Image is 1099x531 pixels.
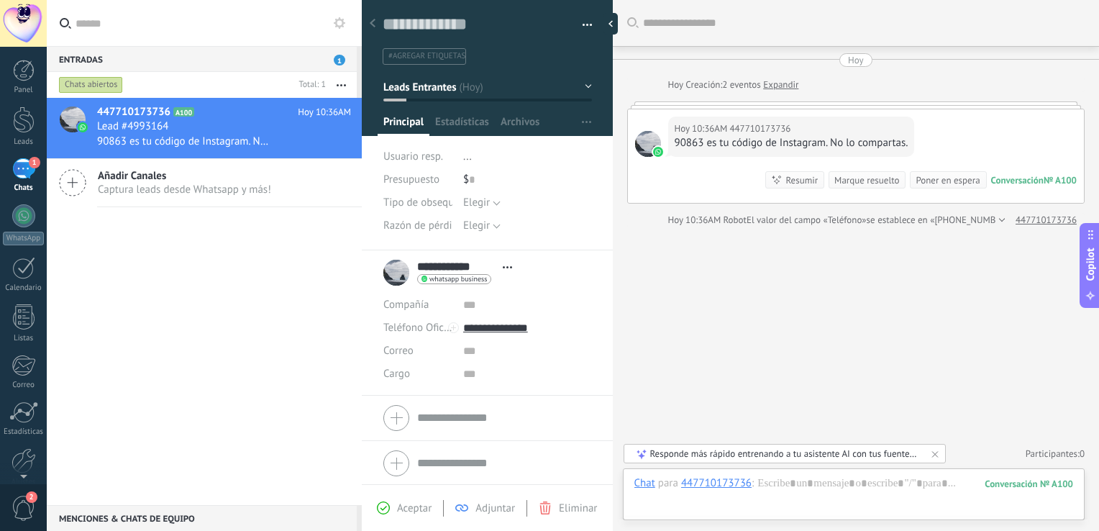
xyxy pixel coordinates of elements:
[635,131,661,157] span: 447710173736
[383,294,452,317] div: Compañía
[729,122,790,136] span: 447710173736
[1080,448,1085,460] span: 0
[722,78,760,92] span: 2 eventos
[383,150,443,163] span: Usuario resp.
[985,478,1073,490] div: 100
[26,491,37,503] span: 2
[383,321,458,335] span: Teléfono Oficina
[383,191,452,214] div: Tipo de obsequio
[752,476,754,491] span: :
[383,197,462,208] span: Tipo de obsequio
[1044,174,1077,186] div: № A100
[47,505,357,531] div: Menciones & Chats de equipo
[383,214,452,237] div: Razón de pérdida
[383,220,463,231] span: Razón de pérdida
[383,344,414,358] span: Correo
[834,173,899,187] div: Marque resuelto
[397,501,432,515] span: Aceptar
[97,135,272,148] span: 90863 es tu código de Instagram. No lo compartas.
[763,78,798,92] a: Expandir
[681,476,752,489] div: 447710173736
[47,46,357,72] div: Entradas
[785,173,818,187] div: Resumir
[383,115,424,136] span: Principal
[475,501,515,515] span: Adjuntar
[723,214,746,226] span: Robot
[668,213,724,227] div: Hoy 10:36AM
[991,174,1044,186] div: Conversación
[1016,213,1077,227] a: 447710173736
[463,150,472,163] span: ...
[383,317,452,340] button: Teléfono Oficina
[658,476,678,491] span: para
[1083,248,1098,281] span: Copilot
[334,55,345,65] span: 1
[298,105,351,119] span: Hoy 10:36AM
[98,169,271,183] span: Añadir Canales
[47,98,362,158] a: avataricon447710173736A100Hoy 10:36AMLead #499316490863 es tu código de Instagram. No lo compartas.
[1026,448,1085,460] a: Participantes:0
[650,448,921,460] div: Responde más rápido entrenando a tu asistente AI con tus fuentes de datos
[3,183,45,193] div: Chats
[388,51,465,61] span: #agregar etiquetas
[668,78,686,92] div: Hoy
[383,145,452,168] div: Usuario resp.
[173,107,194,117] span: A100
[916,173,980,187] div: Poner en espera
[848,53,864,67] div: Hoy
[463,168,591,191] div: $
[435,115,489,136] span: Estadísticas
[429,276,487,283] span: whatsapp business
[78,122,88,132] img: icon
[383,363,452,386] div: Cargo
[3,427,45,437] div: Estadísticas
[3,381,45,390] div: Correo
[3,86,45,95] div: Panel
[867,213,1014,227] span: se establece en «[PHONE_NUMBER]»
[3,334,45,343] div: Listas
[653,147,663,157] img: waba.svg
[675,136,908,150] div: 90863 es tu código de Instagram. No lo compartas.
[501,115,539,136] span: Archivos
[383,168,452,191] div: Presupuesto
[97,119,168,134] span: Lead #4993164
[3,137,45,147] div: Leads
[326,72,357,98] button: Más
[383,340,414,363] button: Correo
[463,219,490,232] span: Elegir
[747,213,867,227] span: El valor del campo «Teléfono»
[463,191,501,214] button: Elegir
[29,157,40,168] span: 1
[383,173,439,186] span: Presupuesto
[3,232,44,245] div: WhatsApp
[98,183,271,196] span: Captura leads desde Whatsapp y más!
[293,78,326,92] div: Total: 1
[59,76,123,94] div: Chats abiertos
[675,122,730,136] div: Hoy 10:36AM
[603,13,618,35] div: Ocultar
[463,214,501,237] button: Elegir
[463,196,490,209] span: Elegir
[559,501,597,515] span: Eliminar
[3,283,45,293] div: Calendario
[97,105,170,119] span: 447710173736
[383,368,410,379] span: Cargo
[668,78,799,92] div: Creación:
